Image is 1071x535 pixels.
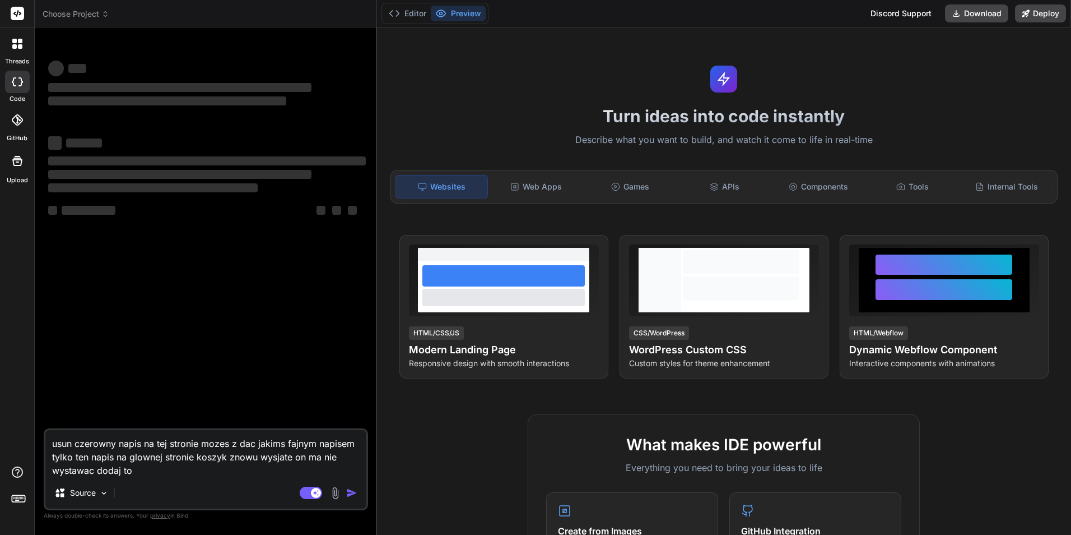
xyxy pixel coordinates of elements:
[48,83,311,92] span: ‌
[864,4,938,22] div: Discord Support
[395,175,488,199] div: Websites
[68,64,86,73] span: ‌
[772,175,864,199] div: Components
[48,170,311,179] span: ‌
[7,133,27,143] label: GitHub
[384,106,1065,126] h1: Turn ideas into code instantly
[332,206,341,215] span: ‌
[490,175,582,199] div: Web Apps
[10,94,25,104] label: code
[66,139,102,147] span: ‌
[62,206,115,215] span: ‌
[48,96,286,105] span: ‌
[70,487,96,499] p: Source
[99,488,109,498] img: Pick Models
[316,206,325,215] span: ‌
[48,206,57,215] span: ‌
[7,176,28,185] label: Upload
[409,342,599,358] h4: Modern Landing Page
[629,326,689,340] div: CSS/WordPress
[384,6,431,21] button: Editor
[346,487,357,499] img: icon
[584,175,676,199] div: Games
[849,326,908,340] div: HTML/Webflow
[384,133,1065,147] p: Describe what you want to build, and watch it come to life in real-time
[43,8,109,20] span: Choose Project
[48,61,64,76] span: ‌
[678,175,770,199] div: APIs
[867,175,958,199] div: Tools
[150,512,170,519] span: privacy
[409,326,464,340] div: HTML/CSS/JS
[546,461,901,474] p: Everything you need to bring your ideas to life
[1015,4,1066,22] button: Deploy
[48,136,62,150] span: ‌
[961,175,1053,199] div: Internal Tools
[629,342,819,358] h4: WordPress Custom CSS
[945,4,1008,22] button: Download
[431,6,486,21] button: Preview
[849,358,1039,369] p: Interactive components with animations
[5,57,29,66] label: threads
[629,358,819,369] p: Custom styles for theme enhancement
[409,358,599,369] p: Responsive design with smooth interactions
[546,433,901,456] h2: What makes IDE powerful
[44,510,368,521] p: Always double-check its answers. Your in Bind
[348,206,357,215] span: ‌
[45,430,366,477] textarea: usun czerowny napis na tej stronie mozes z dac jakims fajnym napisem tylko ten napis na glownej s...
[48,183,258,192] span: ‌
[48,156,366,165] span: ‌
[849,342,1039,358] h4: Dynamic Webflow Component
[329,487,342,500] img: attachment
